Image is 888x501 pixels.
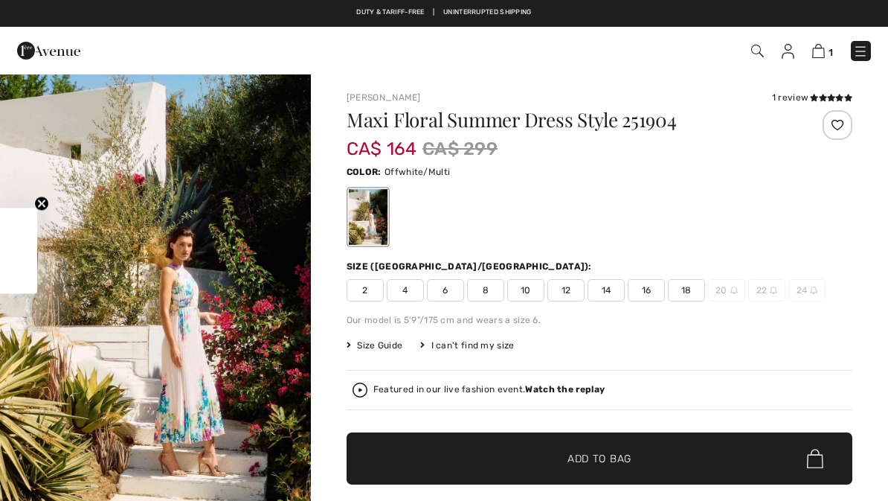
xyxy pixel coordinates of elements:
[810,287,817,294] img: ring-m.svg
[788,279,826,301] span: 24
[347,167,382,177] span: Color:
[34,196,49,211] button: Close teaser
[853,44,868,59] img: Menu
[422,135,498,162] span: CA$ 299
[17,42,80,57] a: 1ère Avenue
[708,279,745,301] span: 20
[373,385,605,395] div: Featured in our live fashion event.
[782,44,794,59] img: My Info
[588,279,625,301] span: 14
[812,42,833,60] a: 1
[547,279,585,301] span: 12
[567,451,631,467] span: Add to Bag
[507,279,544,301] span: 10
[347,124,416,159] span: CA$ 164
[387,279,424,301] span: 4
[347,260,595,273] div: Size ([GEOGRAPHIC_DATA]/[GEOGRAPHIC_DATA]):
[812,44,825,58] img: Shopping Bag
[829,47,833,58] span: 1
[347,313,852,327] div: Our model is 5'9"/175 cm and wears a size 6.
[17,36,80,66] img: 1ère Avenue
[347,433,852,485] button: Add to Bag
[347,92,421,103] a: [PERSON_NAME]
[467,279,504,301] span: 8
[770,287,777,294] img: ring-m.svg
[347,279,384,301] span: 2
[349,189,387,245] div: Offwhite/Multi
[668,279,705,301] span: 18
[772,91,852,104] div: 1 review
[751,45,764,57] img: Search
[525,384,605,395] strong: Watch the replay
[807,449,823,468] img: Bag.svg
[730,287,738,294] img: ring-m.svg
[420,339,514,352] div: I can't find my size
[427,279,464,301] span: 6
[353,383,367,398] img: Watch the replay
[628,279,665,301] span: 16
[347,339,402,352] span: Size Guide
[385,167,450,177] span: Offwhite/Multi
[347,110,768,130] h1: Maxi Floral Summer Dress Style 251904
[748,279,785,301] span: 22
